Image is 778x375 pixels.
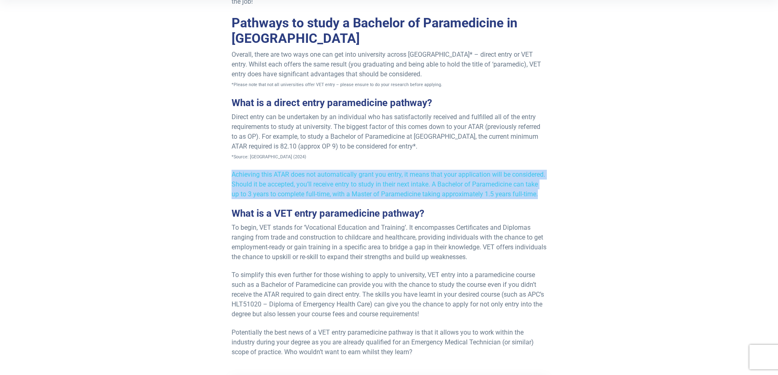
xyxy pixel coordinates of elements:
span: What is a direct entry paramedicine pathway? [232,97,432,109]
span: Potentially the best news of a VET entry paramedicine pathway is that it allows you to work withi... [232,328,534,356]
span: To simplify this even further for those wishing to apply to university, VET entry into a paramedi... [232,271,544,318]
span: Pathways to study a Bachelor of Paramedicine in [GEOGRAPHIC_DATA] [232,15,517,46]
span: Achieving this ATAR does not automatically grant you entry, it means that your application will b... [232,171,545,198]
span: *Source: [GEOGRAPHIC_DATA] (2024) [232,154,306,160]
span: Overall, there are two ways one can get into university across [GEOGRAPHIC_DATA]* – direct entry ... [232,51,541,78]
span: Direct entry can be undertaken by an individual who has satisfactorily received and fulfilled all... [232,113,540,150]
span: What is a VET entry paramedicine pathway? [232,208,424,219]
span: *Please note that not all universities offer VET entry – please ensure to do your research before... [232,82,442,87]
span: To begin, VET stands for ‘Vocational Education and Training’. It encompasses Certificates and Dip... [232,224,546,261]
